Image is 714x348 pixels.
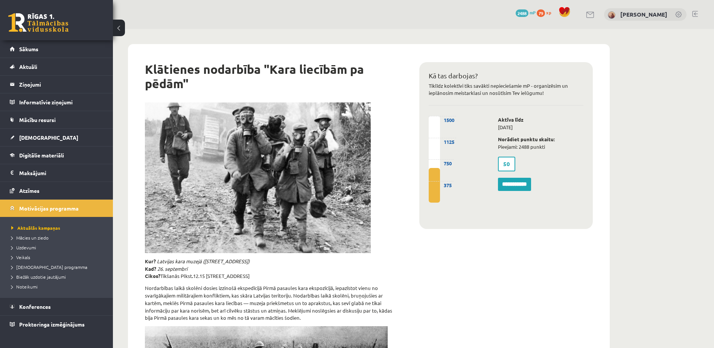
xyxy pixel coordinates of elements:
label: 50 [498,157,515,171]
div: 1500 [429,116,456,124]
span: Motivācijas programma [19,205,79,212]
h2: Kā tas darbojas? [429,72,583,80]
a: Sākums [10,40,104,58]
span: Biežāk uzdotie jautājumi [11,274,66,280]
div: 750 [429,159,454,167]
strong: Cikos? [145,273,160,279]
span: Digitālie materiāli [19,152,64,159]
strong: Norādiet punktu skaitu: [498,136,555,142]
a: Motivācijas programma [10,200,104,217]
span: xp [546,9,551,15]
a: Informatīvie ziņojumi [10,93,104,111]
span: Konferences [19,303,51,310]
a: Atzīmes [10,182,104,199]
p: Tikšanās Plkst 12.15 [STREET_ADDRESS] [145,258,397,280]
a: Noteikumi [11,283,105,290]
span: Mācību resursi [19,116,56,123]
span: mP [530,9,536,15]
span: Uzdevumi [11,244,36,250]
a: [DEMOGRAPHIC_DATA] programma [11,264,105,270]
span: Aktuāli [19,63,37,70]
em: Latvijas kara muzejā ([STREET_ADDRESS]) [157,258,250,264]
a: Mācies un ziedo [11,234,105,241]
p: Nordarbības laikā skolēni dosies izzinošā ekspedīcijā Pirmā pasaules kara ekspozīcijā, iepazīstot... [145,284,397,322]
p: Tiklīdz kolektīvi tiks savākti nepieciešamie mP - organizēsim un ieplānosim meistarklasi un nosūt... [429,82,583,97]
a: [PERSON_NAME] [620,11,667,18]
a: Rīgas 1. Tālmācības vidusskola [8,13,69,32]
span: 79 [537,9,545,17]
div: 1125 [429,138,456,146]
span: 2488 [516,9,528,17]
h1: Klātienes nodarbība "Kara liecībām pa pēdām" [145,62,397,91]
a: Aktuālās kampaņas [11,224,105,231]
a: Uzdevumi [11,244,105,251]
strong: Kad? [145,266,156,272]
span: Proktoringa izmēģinājums [19,321,85,328]
a: Proktoringa izmēģinājums [10,316,104,333]
img: Evija Grasberga [608,11,615,19]
span: Veikals [11,254,30,260]
span: Aktuālās kampaņas [11,225,60,231]
p: [DATE] [498,116,583,131]
span: Sākums [19,46,38,52]
a: Konferences [10,298,104,315]
a: Biežāk uzdotie jautājumi [11,273,105,280]
legend: Ziņojumi [19,76,104,93]
legend: Informatīvie ziņojumi [19,93,104,111]
a: Digitālie materiāli [10,147,104,164]
a: 2488 mP [516,9,536,15]
em: 26. septembrī [157,266,187,272]
a: Aktuāli [10,58,104,75]
a: 79 xp [537,9,555,15]
strong: . [192,273,193,279]
a: [DEMOGRAPHIC_DATA] [10,129,104,146]
a: Veikals [11,254,105,261]
strong: Kur? [145,258,156,264]
span: Noteikumi [11,284,38,290]
a: Maksājumi [10,164,104,182]
span: [DEMOGRAPHIC_DATA] programma [11,264,87,270]
a: Ziņojumi [10,76,104,93]
span: [DEMOGRAPHIC_DATA] [19,134,78,141]
span: Atzīmes [19,187,40,194]
img: mlarge_41ca464a.jpg [145,102,371,253]
strong: Aktīva līdz [498,116,524,123]
p: Pieejami: 2488 punkti [498,136,583,151]
span: Mācies un ziedo [11,235,49,241]
div: 375 [429,181,454,189]
a: Mācību resursi [10,111,104,128]
legend: Maksājumi [19,164,104,182]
